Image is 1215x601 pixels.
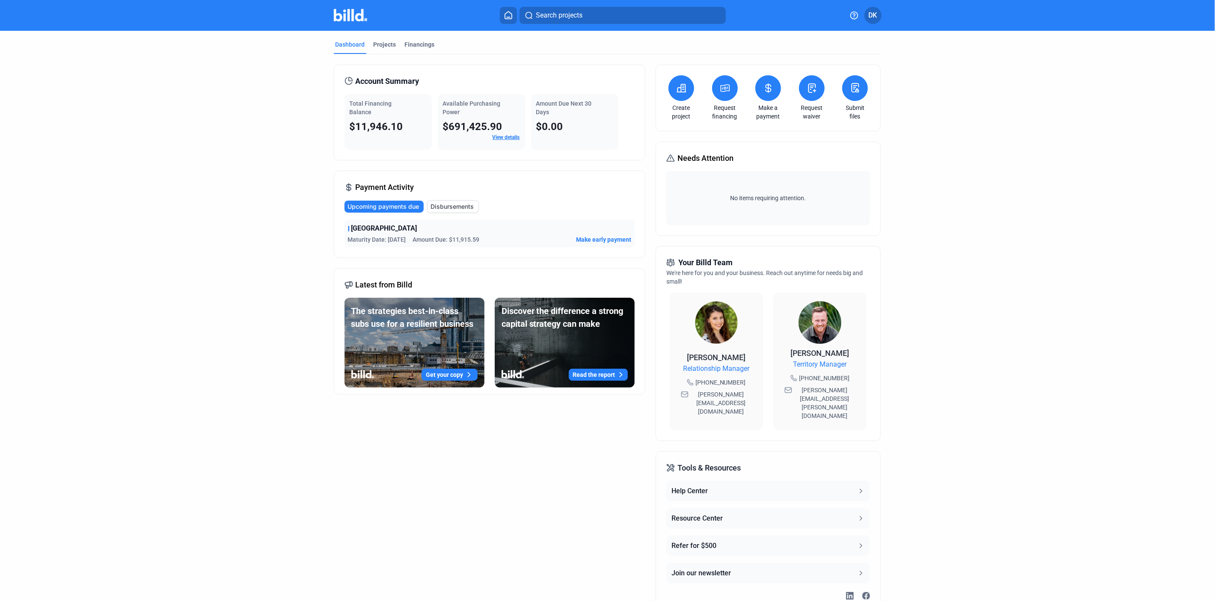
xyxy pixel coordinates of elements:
span: $11,946.10 [350,121,403,133]
div: Dashboard [336,40,365,49]
div: Help Center [671,486,708,496]
div: Projects [374,40,396,49]
span: Maturity Date: [DATE] [348,235,406,244]
button: DK [864,7,882,24]
span: [PERSON_NAME] [687,353,746,362]
span: Latest from Billd [356,279,413,291]
span: Payment Activity [356,181,414,193]
span: Search projects [536,10,582,21]
span: [PHONE_NUMBER] [695,378,746,387]
span: Tools & Resources [677,462,741,474]
button: Refer for $500 [666,536,870,556]
a: Submit files [840,104,870,121]
button: Join our newsletter [666,563,870,583]
a: Request financing [710,104,740,121]
span: Amount Due Next 30 Days [536,100,592,115]
span: [PERSON_NAME][EMAIL_ADDRESS][DOMAIN_NAME] [690,390,752,416]
a: View details [493,134,520,140]
a: Request waiver [797,104,827,121]
a: Make a payment [753,104,783,121]
button: Help Center [666,481,870,501]
div: Refer for $500 [671,541,716,551]
div: The strategies best-in-class subs use for a resilient business [351,305,478,330]
span: Your Billd Team [678,257,733,269]
img: Territory Manager [799,301,841,344]
span: Available Purchasing Power [443,100,501,115]
button: Resource Center [666,508,870,529]
span: [PERSON_NAME] [791,349,850,358]
div: Discover the difference a strong capital strategy can make [502,305,628,330]
span: $0.00 [536,121,563,133]
span: [PERSON_NAME][EMAIL_ADDRESS][PERSON_NAME][DOMAIN_NAME] [794,386,856,420]
span: Disbursements [431,202,474,211]
span: Amount Due: $11,915.59 [413,235,480,244]
span: Account Summary [356,75,419,87]
button: Read the report [569,369,628,381]
span: DK [869,10,877,21]
span: We're here for you and your business. Reach out anytime for needs big and small! [666,269,863,285]
button: Search projects [520,7,726,24]
span: No items requiring attention. [670,194,867,202]
span: Needs Attention [677,152,734,164]
div: Financings [405,40,435,49]
img: Billd Company Logo [334,9,368,21]
span: [PHONE_NUMBER] [799,374,850,382]
div: Join our newsletter [671,568,731,578]
button: Make early payment [576,235,631,244]
div: Resource Center [671,513,723,524]
span: Total Financing Balance [350,100,392,115]
span: Relationship Manager [683,364,750,374]
img: Relationship Manager [695,301,738,344]
button: Upcoming payments due [345,201,424,213]
span: [GEOGRAPHIC_DATA] [351,223,417,234]
button: Disbursements [427,200,479,213]
span: $691,425.90 [443,121,502,133]
a: Create project [666,104,696,121]
span: Upcoming payments due [348,202,419,211]
button: Get your copy [422,369,478,381]
span: Territory Manager [793,359,847,370]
